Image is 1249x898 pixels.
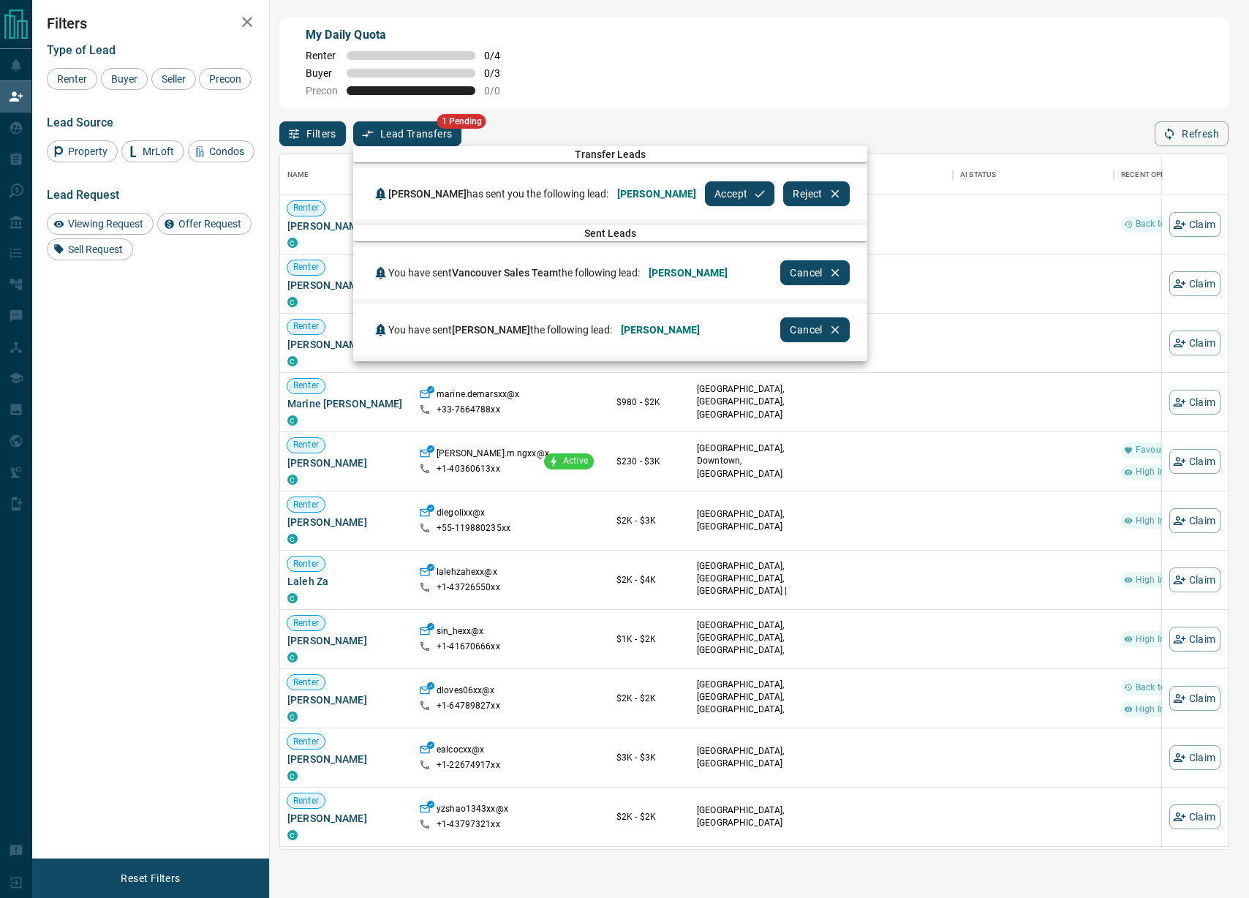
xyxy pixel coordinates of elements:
[617,188,696,200] span: [PERSON_NAME]
[388,188,467,200] span: [PERSON_NAME]
[388,324,612,336] span: You have sent the following lead:
[705,181,774,206] button: Accept
[353,227,867,239] span: Sent Leads
[452,267,558,279] span: Vancouver Sales Team
[649,267,728,279] span: [PERSON_NAME]
[780,317,849,342] button: Cancel
[388,188,608,200] span: has sent you the following lead:
[621,324,700,336] span: [PERSON_NAME]
[783,181,849,206] button: Reject
[780,260,849,285] button: Cancel
[452,324,530,336] span: [PERSON_NAME]
[353,148,867,160] span: Transfer Leads
[388,267,640,279] span: You have sent the following lead:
